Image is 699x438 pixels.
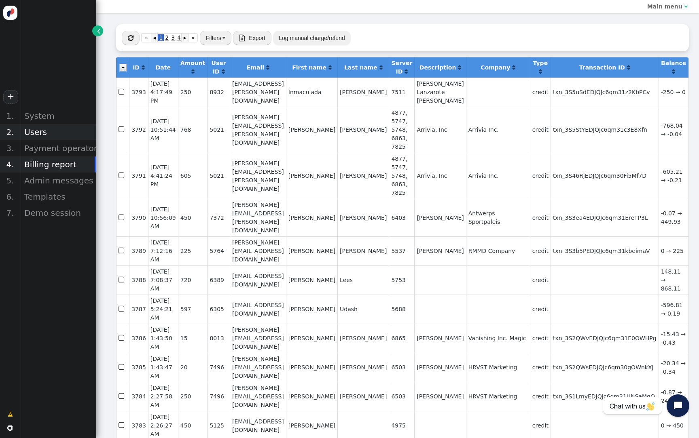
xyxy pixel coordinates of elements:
[119,362,126,373] span: 
[150,356,172,379] span: [DATE] 1:43:47 AM
[414,324,466,353] td: [PERSON_NAME]
[119,303,126,314] span: 
[530,324,551,353] td: credit
[530,353,551,382] td: credit
[230,265,286,295] td: [EMAIL_ADDRESS][DOMAIN_NAME]
[150,297,172,321] span: [DATE] 5:24:21 AM
[119,64,127,72] img: icon_dropdown_trigger.png
[178,199,208,236] td: 450
[579,64,625,71] b: Transaction ID
[466,236,530,265] td: RMMD Company
[286,199,337,236] td: [PERSON_NAME]
[512,64,515,71] a: 
[551,236,659,265] td: txn_3S3b5PEDJQJc6qm31kbeimaV
[230,295,286,324] td: [EMAIL_ADDRESS][DOMAIN_NAME]
[176,34,182,41] span: 4
[97,27,100,35] span: 
[129,78,148,107] td: 3793
[150,80,172,104] span: [DATE] 4:17:49 PM
[458,64,461,71] a: 
[150,268,172,292] span: [DATE] 7:08:37 AM
[466,382,530,411] td: HRVST Marketing
[405,69,408,74] span: Click to sort
[286,382,337,411] td: [PERSON_NAME]
[178,236,208,265] td: 225
[414,153,466,199] td: Arrivia, Inc
[266,64,269,71] a: 
[20,156,96,173] div: Billing report
[247,64,264,71] b: Email
[659,382,688,411] td: -0.87 → 249.13
[142,64,145,71] a: 
[8,410,13,419] span: 
[239,35,245,41] span: 
[170,34,176,41] span: 3
[337,265,389,295] td: Lees
[230,353,286,382] td: [PERSON_NAME][EMAIL_ADDRESS][DOMAIN_NAME]
[627,64,630,71] a: 
[530,199,551,236] td: credit
[207,295,230,324] td: 6305
[344,64,377,71] b: Last name
[20,124,96,140] div: Users
[533,60,548,66] b: Type
[129,295,148,324] td: 3787
[129,236,148,265] td: 3789
[337,236,389,265] td: [PERSON_NAME]
[207,78,230,107] td: 8932
[391,60,412,75] b: Server ID
[389,324,414,353] td: 6865
[389,107,414,153] td: 4877, 5747, 5748, 6863, 7825
[379,64,383,71] a: 
[191,68,195,75] a: 
[337,295,389,324] td: Udash
[92,25,103,36] a: 
[328,64,332,71] a: 
[530,295,551,324] td: credit
[222,68,225,75] a: 
[20,189,96,205] div: Templates
[133,64,140,71] b: ID
[286,78,337,107] td: Inmaculada
[207,324,230,353] td: 8013
[178,78,208,107] td: 250
[286,236,337,265] td: [PERSON_NAME]
[539,69,542,74] span: Click to sort
[151,33,158,42] a: ◂
[178,153,208,199] td: 605
[129,199,148,236] td: 3790
[20,140,96,156] div: Payment operators
[230,153,286,199] td: [PERSON_NAME][EMAIL_ADDRESS][PERSON_NAME][DOMAIN_NAME]
[212,60,226,75] b: User ID
[414,199,466,236] td: [PERSON_NAME]
[530,153,551,199] td: credit
[129,382,148,411] td: 3784
[672,69,675,74] span: Click to sort
[150,326,172,350] span: [DATE] 1:43:50 AM
[379,65,383,70] span: Click to sort
[178,107,208,153] td: 768
[20,108,96,124] div: System
[207,353,230,382] td: 7496
[286,265,337,295] td: [PERSON_NAME]
[414,107,466,153] td: Arrivia, Inc
[337,78,389,107] td: [PERSON_NAME]
[419,64,456,71] b: Description
[233,31,271,45] button:  Export
[292,64,326,71] b: First name
[150,118,176,141] span: [DATE] 10:51:44 AM
[389,153,414,199] td: 4877, 5747, 5748, 6863, 7825
[129,265,148,295] td: 3788
[659,324,688,353] td: -15.43 → -0.43
[178,382,208,411] td: 250
[222,69,225,74] span: Click to sort
[178,324,208,353] td: 15
[129,107,148,153] td: 3792
[150,206,176,230] span: [DATE] 10:56:09 AM
[207,107,230,153] td: 5021
[551,324,659,353] td: txn_3S2QWvEDJQJc6qm31E0OWHPg
[414,353,466,382] td: [PERSON_NAME]
[405,68,408,75] a: 
[230,382,286,411] td: [PERSON_NAME][EMAIL_ADDRESS][DOMAIN_NAME]
[389,78,414,107] td: 7511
